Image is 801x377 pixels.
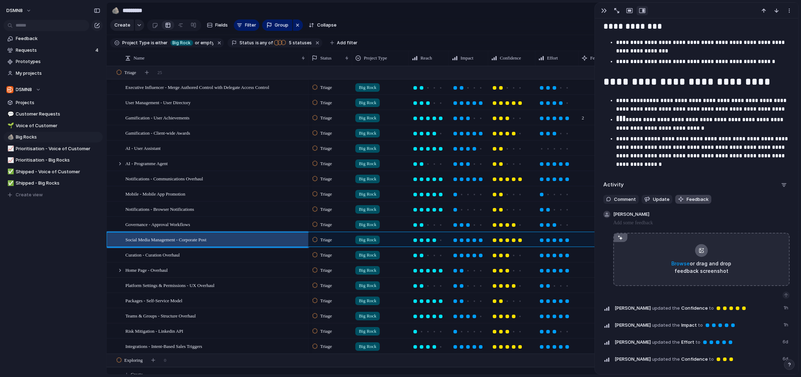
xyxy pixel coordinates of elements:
span: Packages - Self-Service Model [125,296,182,304]
div: ✅Shipped - Voice of Customer [4,167,103,177]
span: Triage [320,175,332,182]
button: Update [642,195,672,204]
div: 🌱Voice of Customer [4,120,103,131]
span: Triage [320,206,332,213]
span: or empty [194,40,214,46]
button: 🪨 [110,5,121,16]
span: 6d [783,354,790,362]
span: Add filter [337,40,357,46]
span: Curation - Curation Overhaul [125,251,180,259]
div: ✅ [7,168,12,176]
span: Shipped - Big Rocks [16,180,100,187]
a: My projects [4,68,103,79]
span: Collapse [317,22,337,29]
button: 💬 [6,111,13,118]
span: Triage [320,99,332,106]
span: either [154,40,168,46]
button: ✅ [6,168,13,175]
span: is [151,40,154,46]
span: Effort [615,337,778,347]
button: Comment [603,195,639,204]
span: Prioritisation - Voice of Customer [16,145,100,152]
span: Big Rock [359,297,376,304]
span: or drag and drop feedback screenshot [666,260,737,275]
span: Impact [461,55,473,62]
span: Confidence [615,303,779,313]
button: isany of [254,39,274,47]
span: [PERSON_NAME] [613,211,649,219]
span: 4 [95,47,100,54]
span: DSMN8 [16,86,32,93]
span: Voice of Customer [16,122,100,129]
span: Big Rock [359,328,376,335]
span: updated the [652,356,680,363]
button: ✅ [6,180,13,187]
span: to [709,356,714,363]
span: Project Type [364,55,387,62]
span: to [696,339,701,346]
button: DSMN8 [3,5,35,16]
div: ✅ [7,179,12,187]
span: Triage [320,114,332,122]
span: Fields [215,22,228,29]
div: ✅Shipped - Big Rocks [4,178,103,188]
a: Requests4 [4,45,103,56]
span: Big Rock [173,40,191,46]
span: Confidence [500,55,521,62]
div: 🌱 [7,122,12,130]
span: Feedback [16,35,100,42]
span: Project Type [122,40,150,46]
span: Prioritisation - Big Rocks [16,157,100,164]
span: Triage [124,69,136,76]
span: Big Rock [359,145,376,152]
div: 💬 [7,110,12,118]
span: is [255,40,259,46]
span: Big Rock [359,221,376,228]
a: Projects [4,97,103,108]
span: Big Rock [359,313,376,320]
span: Requests [16,47,93,54]
div: 🪨Big Rocks [4,132,103,142]
span: updated the [652,322,680,329]
span: Gamification - User Achievements [125,113,190,122]
span: Big Rock [359,282,376,289]
div: 📈 [7,145,12,153]
span: Notifications - Communications Overhaul [125,174,203,182]
span: Impact [615,320,779,330]
span: AI - User Assistant [125,144,160,152]
div: 🪨 [7,133,12,141]
button: Collapse [306,19,339,31]
span: 1h [784,320,790,328]
span: Teams & Groups - Structure Overhaul [125,311,196,320]
span: DSMN8 [6,7,23,14]
a: 📈Prioritisation - Big Rocks [4,155,103,165]
button: DSMN8 [4,84,103,95]
button: 🌱 [6,122,13,129]
div: 🪨 [112,6,119,15]
span: Executive Influencer - Merge Authored Control with Delegate Access Control [125,83,269,91]
span: 1h [784,303,790,311]
span: Confidence [615,354,778,364]
span: Create [114,22,130,29]
span: Reach [421,55,432,62]
span: [PERSON_NAME] [615,339,651,346]
span: Big Rock [359,130,376,137]
span: Big Rock [359,99,376,106]
span: Gamification - Client-wide Awards [125,129,190,137]
a: 💬Customer Requests [4,109,103,119]
button: 5 statuses [273,39,313,47]
span: statuses [287,40,312,46]
a: Feedback [4,33,103,44]
span: Governance - Approval Workflows [125,220,190,228]
span: Filter [245,22,256,29]
button: 📈 [6,145,13,152]
span: Projects [16,99,100,106]
span: Big Rock [359,160,376,167]
button: iseither [150,39,170,47]
span: Big Rock [359,114,376,122]
span: [PERSON_NAME] [615,305,651,312]
span: Triage [320,221,332,228]
span: Feedback [687,196,709,203]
